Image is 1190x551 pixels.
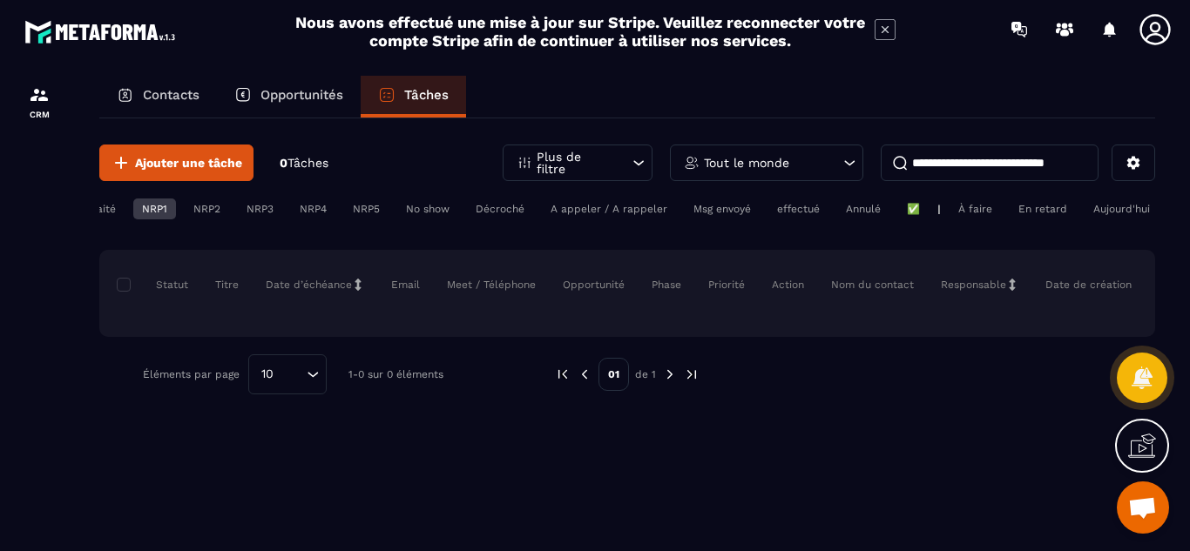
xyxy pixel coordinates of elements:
p: Nom du contact [831,278,914,292]
p: 01 [598,358,629,391]
p: Date de création [1045,278,1132,292]
p: Responsable [941,278,1006,292]
a: formationformationCRM [4,71,74,132]
div: Search for option [248,354,327,394]
div: NRP2 [185,198,229,219]
p: Contacts [143,87,199,103]
div: Annulé [837,198,889,219]
p: Tâches [404,87,449,103]
div: ✅ [898,198,929,219]
div: No show [397,198,458,219]
p: de 1 [635,367,656,381]
input: Search for option [280,365,302,384]
p: Titre [215,278,239,292]
img: prev [577,366,592,382]
a: Opportunités [217,76,361,118]
div: NRP4 [291,198,335,219]
span: Tâches [287,156,328,170]
button: Ajouter une tâche [99,144,254,181]
p: Action [772,278,804,292]
p: Plus de filtre [537,151,613,175]
a: Contacts [99,76,217,118]
div: Aujourd'hui [1085,198,1159,219]
div: A appeler / A rappeler [542,198,676,219]
p: Opportunité [563,278,625,292]
div: NRP1 [133,198,176,219]
p: Priorité [708,278,745,292]
p: Tout le monde [704,157,789,169]
p: 0 [280,155,328,171]
a: Tâches [361,76,466,118]
span: 10 [255,365,280,384]
div: À faire [950,198,1001,219]
img: next [662,366,678,382]
img: logo [24,16,181,48]
img: prev [555,366,571,382]
div: NRP5 [344,198,389,219]
p: | [937,203,941,215]
h2: Nous avons effectué une mise à jour sur Stripe. Veuillez reconnecter votre compte Stripe afin de ... [294,13,866,50]
div: NRP3 [238,198,282,219]
div: Ouvrir le chat [1117,481,1169,534]
div: En retard [1010,198,1076,219]
p: 1-0 sur 0 éléments [348,368,443,380]
p: Éléments par page [143,368,240,380]
img: next [684,366,700,382]
p: Email [391,278,420,292]
p: Meet / Téléphone [447,278,536,292]
img: formation [29,84,50,105]
p: Statut [121,278,188,292]
p: Date d’échéance [266,278,352,292]
p: Opportunités [260,87,343,103]
div: Décroché [467,198,533,219]
p: CRM [4,110,74,119]
span: Ajouter une tâche [135,154,242,171]
div: effectué [768,198,828,219]
div: Msg envoyé [685,198,760,219]
p: Phase [652,278,681,292]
